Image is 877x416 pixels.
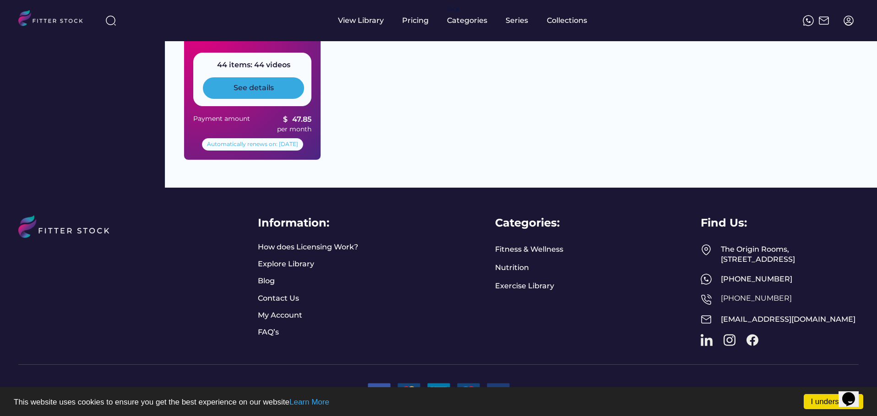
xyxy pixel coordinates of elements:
div: Collections [547,16,587,26]
a: I understand! [804,394,863,409]
img: LOGO%20%281%29.svg [18,215,120,260]
div: View Library [338,16,384,26]
div: Automatically renews on: [DATE] [207,140,298,148]
a: FAQ’s [258,327,281,337]
div: $ [283,114,292,124]
img: 9.png [487,383,510,397]
a: Exercise Library [495,281,554,291]
div: per month [277,125,311,134]
img: Frame%2049.svg [701,244,712,255]
a: [PHONE_NUMBER] [721,294,792,303]
img: meteor-icons_whatsapp%20%281%29.svg [803,15,814,26]
img: profile-circle.svg [843,15,854,26]
img: Frame%2051.svg [818,15,829,26]
img: 2.png [398,383,420,397]
div: Information: [258,215,329,231]
div: fvck [447,5,459,14]
a: FITTER STOCK © 2023 [18,385,361,395]
a: Learn More [289,398,329,406]
div: Pricing [402,16,429,26]
a: Contact Us [258,293,299,303]
a: My Account [258,310,302,320]
a: Blog [258,276,281,286]
a: Privacy Policy [807,385,859,395]
a: [EMAIL_ADDRESS][DOMAIN_NAME] [721,315,855,324]
img: LOGO.svg [18,10,91,29]
img: Frame%2050.svg [701,294,712,305]
img: 22.png [427,383,450,397]
a: Explore Library [258,259,314,269]
iframe: chat widget [839,379,868,407]
div: Find Us: [701,215,747,231]
a: Fitness & Wellness [495,244,563,254]
div: Payment amount [193,114,250,124]
img: 3.png [457,383,480,397]
div: See details [234,83,274,93]
img: meteor-icons_whatsapp%20%281%29.svg [701,274,712,285]
a: Nutrition [495,263,529,273]
p: This website uses cookies to ensure you get the best experience on our website [14,398,863,406]
img: Frame%2051.svg [701,314,712,325]
div: [PHONE_NUMBER] [721,274,859,284]
div: Series [506,16,528,26]
img: 1.png [368,383,391,397]
div: Categories [447,16,487,26]
div: 47.85 [292,114,311,124]
div: Categories: [495,215,560,231]
a: How does Licensing Work? [258,242,358,252]
div: 44 items: 44 videos [203,60,304,70]
img: search-normal%203.svg [105,15,116,26]
a: Terms & Conditions [727,385,798,395]
div: The Origin Rooms, [STREET_ADDRESS] [721,244,859,265]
